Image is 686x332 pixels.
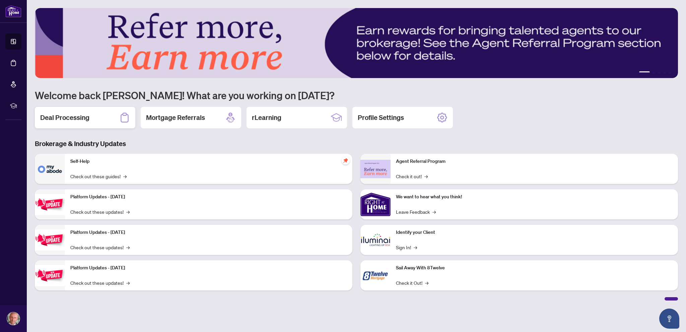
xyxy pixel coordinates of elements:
[659,309,679,329] button: Open asap
[18,39,23,44] img: tab_domain_overview_orange.svg
[126,244,130,251] span: →
[67,39,72,44] img: tab_keywords_by_traffic_grey.svg
[11,17,16,23] img: website_grey.svg
[396,158,673,165] p: Agent Referral Program
[70,279,130,286] a: Check out these updates!→
[396,208,436,215] a: Leave Feedback→
[35,8,678,78] img: Slide 0
[35,89,678,102] h1: Welcome back [PERSON_NAME]! What are you working on [DATE]?
[70,208,130,215] a: Check out these updates!→
[70,158,347,165] p: Self-Help
[669,71,671,74] button: 5
[639,71,650,74] button: 1
[424,173,428,180] span: →
[11,11,16,16] img: logo_orange.svg
[5,5,21,17] img: logo
[360,260,391,290] img: Sail Away With 8Twelve
[396,279,428,286] a: Check it Out!→
[414,244,417,251] span: →
[17,17,111,23] div: Domain: [PERSON_NAME][DOMAIN_NAME]
[25,40,60,44] div: Domain Overview
[360,160,391,178] img: Agent Referral Program
[663,71,666,74] button: 4
[35,229,65,251] img: Platform Updates - July 8, 2025
[70,244,130,251] a: Check out these updates!→
[396,173,428,180] a: Check it out!→
[396,193,673,201] p: We want to hear what you think!
[70,173,127,180] a: Check out these guides!→
[653,71,655,74] button: 2
[35,194,65,215] img: Platform Updates - July 21, 2025
[396,229,673,236] p: Identify your Client
[425,279,428,286] span: →
[432,208,436,215] span: →
[126,279,130,286] span: →
[360,225,391,255] img: Identify your Client
[7,312,20,325] img: Profile Icon
[146,113,205,122] h2: Mortgage Referrals
[396,264,673,272] p: Sail Away With 8Twelve
[358,113,404,122] h2: Profile Settings
[70,229,347,236] p: Platform Updates - [DATE]
[19,11,33,16] div: v 4.0.25
[658,71,661,74] button: 3
[252,113,281,122] h2: rLearning
[35,154,65,184] img: Self-Help
[126,208,130,215] span: →
[123,173,127,180] span: →
[74,40,113,44] div: Keywords by Traffic
[40,113,89,122] h2: Deal Processing
[70,264,347,272] p: Platform Updates - [DATE]
[342,156,350,164] span: pushpin
[360,189,391,219] img: We want to hear what you think!
[35,265,65,286] img: Platform Updates - June 23, 2025
[35,139,678,148] h3: Brokerage & Industry Updates
[396,244,417,251] a: Sign In!→
[70,193,347,201] p: Platform Updates - [DATE]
